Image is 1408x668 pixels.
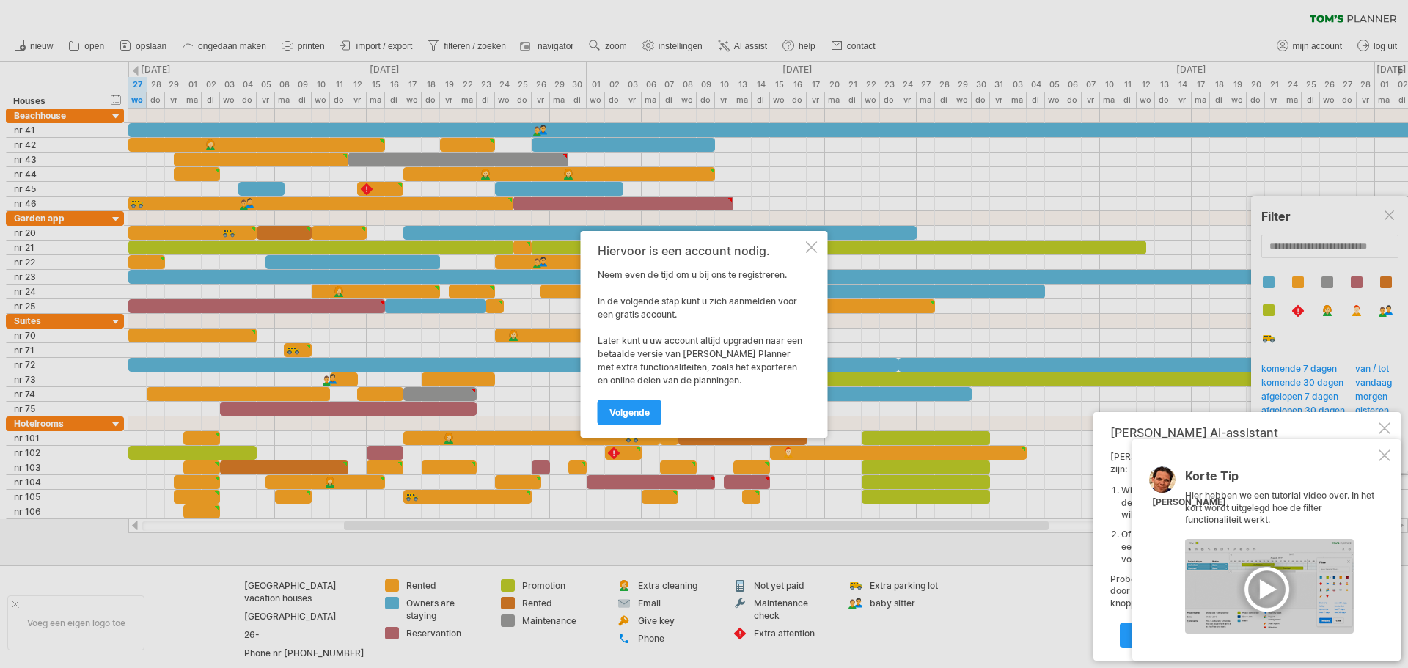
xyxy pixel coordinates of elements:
div: [PERSON_NAME] AI-assistant [1110,425,1376,440]
div: Neem even de tijd om u bij ons te registreren. In de volgende stap kunt u zich aanmelden voor een... [598,244,803,425]
div: Korte Tip [1185,470,1376,490]
div: Hiervoor is een account nodig. [598,244,803,257]
li: Of wilt u het project automatisch ingepland hebben. Geef dan een start en eind datum op, en de AI... [1121,529,1376,565]
li: Wilt u de indeling van het project in fasen en activiteiten aan de linker kant aanpassen? Beschri... [1121,485,1376,521]
span: volgende [609,407,650,418]
a: volgende [598,400,661,425]
div: [PERSON_NAME] AI-assist kan u op twee manieren van dienst zijn: Probeer het eens! U kunt de wijzi... [1110,451,1376,647]
div: [PERSON_NAME] [1152,496,1226,509]
a: Aanpassen activiteiten [1120,623,1242,648]
span: Aanpassen activiteiten [1132,630,1231,641]
div: Hier hebben we een tutorial video over. In het kort wordt uitgelegd hoe de filter functionaliteit... [1185,470,1376,634]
